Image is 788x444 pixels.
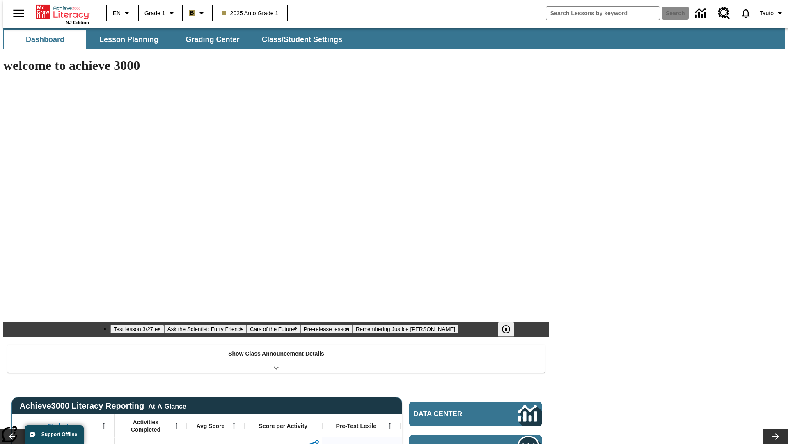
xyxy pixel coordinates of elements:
[353,325,458,333] button: Slide 5 Remembering Justice O'Connor
[170,420,183,432] button: Open Menu
[259,422,308,430] span: Score per Activity
[228,420,240,432] button: Open Menu
[172,30,254,49] button: Grading Center
[7,345,545,373] div: Show Class Announcement Details
[110,325,164,333] button: Slide 1 Test lesson 3/27 en
[25,425,84,444] button: Support Offline
[760,9,774,18] span: Tauto
[255,30,349,49] button: Class/Student Settings
[88,30,170,49] button: Lesson Planning
[228,349,324,358] p: Show Class Announcement Details
[36,3,89,25] div: Home
[148,401,186,410] div: At-A-Glance
[66,20,89,25] span: NJ Edition
[713,2,735,24] a: Resource Center, Will open in new tab
[222,9,279,18] span: 2025 Auto Grade 1
[247,325,300,333] button: Slide 3 Cars of the Future?
[414,410,490,418] span: Data Center
[47,422,69,430] span: Student
[300,325,353,333] button: Slide 4 Pre-release lesson
[119,419,173,433] span: Activities Completed
[735,2,756,24] a: Notifications
[20,401,186,411] span: Achieve3000 Literacy Reporting
[164,325,247,333] button: Slide 2 Ask the Scientist: Furry Friends
[409,402,542,426] a: Data Center
[186,6,210,21] button: Boost Class color is light brown. Change class color
[7,1,31,25] button: Open side menu
[384,420,396,432] button: Open Menu
[196,422,224,430] span: Avg Score
[144,9,165,18] span: Grade 1
[498,322,522,337] div: Pause
[3,28,785,49] div: SubNavbar
[498,322,514,337] button: Pause
[4,30,86,49] button: Dashboard
[3,30,350,49] div: SubNavbar
[41,432,77,437] span: Support Offline
[756,6,788,21] button: Profile/Settings
[763,429,788,444] button: Lesson carousel, Next
[98,420,110,432] button: Open Menu
[546,7,660,20] input: search field
[336,422,377,430] span: Pre-Test Lexile
[190,8,194,18] span: B
[113,9,121,18] span: EN
[36,4,89,20] a: Home
[141,6,180,21] button: Grade: Grade 1, Select a grade
[109,6,135,21] button: Language: EN, Select a language
[3,58,549,73] h1: welcome to achieve 3000
[690,2,713,25] a: Data Center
